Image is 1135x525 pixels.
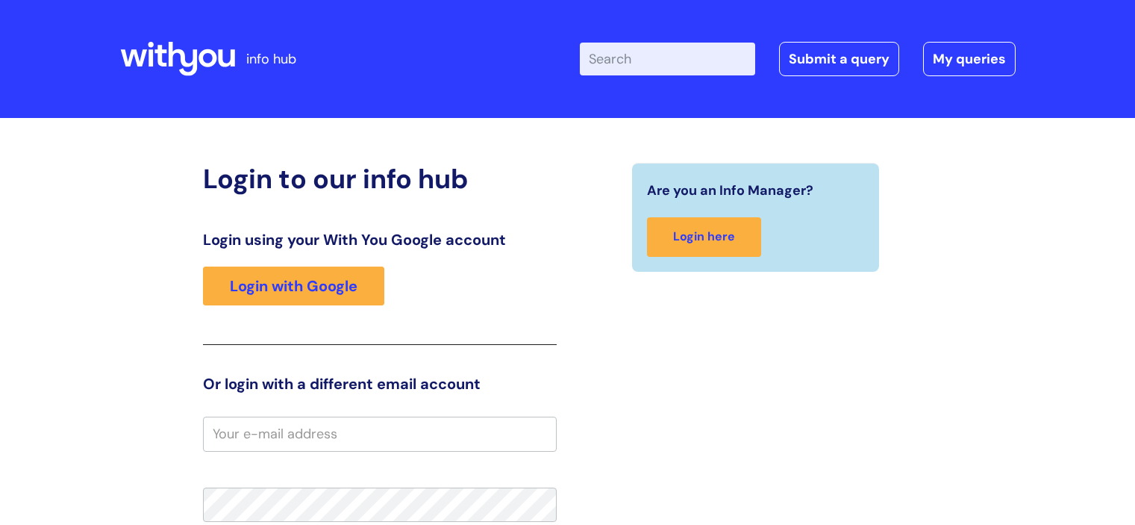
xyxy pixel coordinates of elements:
[647,217,761,257] a: Login here
[923,42,1016,76] a: My queries
[647,178,813,202] span: Are you an Info Manager?
[203,231,557,249] h3: Login using your With You Google account
[779,42,899,76] a: Submit a query
[246,47,296,71] p: info hub
[580,43,755,75] input: Search
[203,267,384,305] a: Login with Google
[203,163,557,195] h2: Login to our info hub
[203,375,557,393] h3: Or login with a different email account
[203,417,557,451] input: Your e-mail address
